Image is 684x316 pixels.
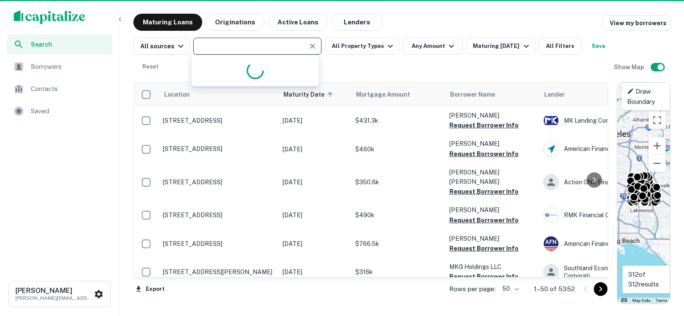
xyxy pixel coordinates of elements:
img: picture [544,208,558,222]
button: Maturing Loans [133,14,202,31]
button: Any Amount [403,38,463,55]
p: $490k [355,210,441,220]
p: $350.6k [355,177,441,187]
div: Maturing [DATE] [473,41,531,51]
p: $460k [355,145,441,154]
p: [DATE] [283,177,347,187]
span: Mortgage Amount [356,89,421,100]
a: Search [7,34,112,55]
button: Reset [137,58,164,75]
p: Rows per page: [449,284,495,294]
span: Contacts [31,84,107,94]
button: Request Borrower Info [449,243,519,254]
span: Search [31,40,107,49]
button: [PERSON_NAME][PERSON_NAME][EMAIL_ADDRESS][DOMAIN_NAME] [9,281,111,307]
button: Request Borrower Info [449,272,519,282]
p: $431.3k [355,116,441,125]
th: Lender [539,83,676,106]
div: Southland Economic Development Corporati [543,264,672,280]
button: Clear [307,40,318,52]
a: Contacts [7,79,112,99]
button: Zoom out [649,155,666,172]
div: 50 [499,283,520,295]
div: All sources [140,41,186,51]
button: Request Borrower Info [449,215,519,225]
div: American Financial Network INC [543,142,672,157]
p: $316k [355,267,441,277]
p: MKG Holdings LLC [449,262,535,272]
p: [PERSON_NAME] [PERSON_NAME] [449,168,535,186]
p: [DATE] [283,267,347,277]
th: Location [159,83,278,106]
button: Originations [206,14,265,31]
img: capitalize-logo.png [14,10,85,24]
span: Saved [31,106,107,116]
p: [PERSON_NAME] [449,205,535,215]
p: [PERSON_NAME][EMAIL_ADDRESS][DOMAIN_NAME] [15,294,92,302]
h6: [PERSON_NAME] [15,287,92,294]
p: [PERSON_NAME] [449,234,535,243]
p: 1–50 of 5352 [534,284,575,294]
span: Borrower Name [450,89,495,100]
p: [STREET_ADDRESS] [163,145,274,153]
button: Go to next page [594,282,607,296]
button: Save your search to get updates of matches that match your search criteria. [585,38,612,55]
th: Borrower Name [445,83,539,106]
a: Saved [7,101,112,121]
img: picture [544,113,558,128]
div: Action ONE Financial Corp [543,174,672,190]
iframe: Chat Widget [641,248,684,289]
div: American Financial Network INC [543,236,672,251]
p: [PERSON_NAME] [449,111,535,120]
button: Toggle fullscreen view [649,112,666,129]
button: Zoom in [649,137,666,154]
a: Borrowers [7,56,112,77]
p: [PERSON_NAME] [449,139,535,148]
button: Request Borrower Info [449,120,519,130]
p: [STREET_ADDRESS] [163,240,274,248]
button: Export [133,283,167,295]
p: 312 of 312 results [628,269,664,289]
span: Location [164,89,190,100]
button: Active Loans [268,14,328,31]
button: Lenders [331,14,383,31]
p: Draw Boundary [627,86,664,106]
button: All Filters [539,38,581,55]
div: RMK Financial Corp [543,207,672,223]
a: View my borrowers [603,15,670,31]
p: [DATE] [283,210,347,220]
button: All sources [133,38,190,55]
p: [STREET_ADDRESS][PERSON_NAME] [163,268,274,276]
p: $766.5k [355,239,441,248]
button: Request Borrower Info [449,149,519,159]
th: Mortgage Amount [351,83,445,106]
p: [STREET_ADDRESS] [163,117,274,124]
p: [STREET_ADDRESS] [163,178,274,186]
div: 0 0 [617,83,670,304]
img: Google [619,292,648,304]
a: Terms (opens in new tab) [655,298,667,303]
span: Lender [544,89,565,100]
button: Keyboard shortcuts [621,298,627,302]
span: Borrowers [31,62,107,72]
p: [DATE] [283,116,347,125]
img: picture [544,236,558,251]
a: Open this area in Google Maps (opens a new window) [619,292,648,304]
img: picture [544,142,558,157]
button: All Property Types [325,38,399,55]
p: [DATE] [283,239,347,248]
p: [DATE] [283,145,347,154]
button: Map Data [632,298,650,304]
button: Maturing [DATE] [466,38,535,55]
p: [STREET_ADDRESS] [163,211,274,219]
div: MK Lending Corp [543,113,672,128]
h6: Show Map [614,62,646,72]
button: Request Borrower Info [449,186,519,197]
